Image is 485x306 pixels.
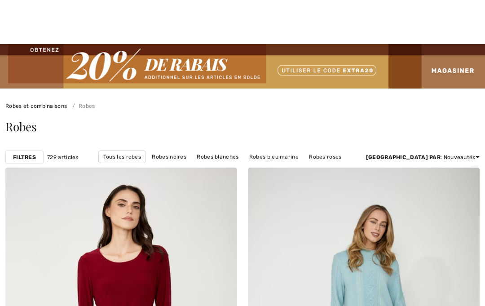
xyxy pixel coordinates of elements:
a: Robes [PERSON_NAME] [174,163,246,175]
a: Robes [PERSON_NAME] [101,163,172,175]
span: 729 articles [47,153,79,161]
a: Robes roses [304,151,346,163]
strong: [GEOGRAPHIC_DATA] par [366,154,441,160]
div: : Nouveautés [366,153,480,161]
a: Robes blanches [192,151,243,163]
a: Robes longues [247,163,295,175]
a: Robes [69,103,95,109]
a: Robes noires [147,151,191,163]
strong: Filtres [13,153,36,161]
a: Robes bleu marine [245,151,303,163]
span: Robes [5,119,37,134]
a: Robes et combinaisons [5,103,67,109]
a: Robes courtes [296,163,344,175]
a: Tous les robes [98,151,146,163]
